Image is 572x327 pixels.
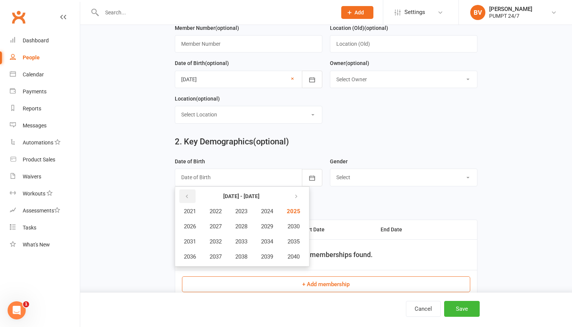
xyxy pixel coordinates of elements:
[253,137,289,146] span: (optional)
[203,204,228,219] button: 2022
[280,234,307,249] button: 2035
[177,204,202,219] button: 2021
[261,208,273,215] span: 2024
[341,6,373,19] button: Add
[184,223,196,230] span: 2026
[10,134,80,151] a: Automations
[280,250,307,264] button: 2040
[203,234,228,249] button: 2032
[196,96,220,102] spang: (optional)
[261,253,273,260] span: 2039
[215,25,239,31] spang: (optional)
[8,301,26,319] iframe: Intercom live chat
[235,223,247,230] span: 2028
[23,242,50,248] div: What's New
[10,202,80,219] a: Assessments
[210,253,222,260] span: 2037
[175,239,477,270] td: No active memberships found.
[175,35,322,53] input: Member Number
[10,83,80,100] a: Payments
[23,54,40,60] div: People
[175,95,220,103] label: Location
[203,250,228,264] button: 2037
[177,219,202,234] button: 2026
[23,88,47,95] div: Payments
[10,32,80,49] a: Dashboard
[288,223,300,230] span: 2030
[210,208,222,215] span: 2022
[288,253,300,260] span: 2040
[255,204,280,219] button: 2024
[177,234,202,249] button: 2031
[175,137,477,146] h2: 2. Key Demographics
[229,234,254,249] button: 2033
[10,219,80,236] a: Tasks
[23,157,55,163] div: Product Sales
[255,250,280,264] button: 2039
[23,37,49,43] div: Dashboard
[280,219,307,234] button: 2030
[10,236,80,253] a: What's New
[175,24,239,32] label: Member Number
[406,301,441,317] button: Cancel
[10,151,80,168] a: Product Sales
[294,220,373,239] th: Start Date
[10,100,80,117] a: Reports
[255,234,280,249] button: 2034
[235,253,247,260] span: 2038
[23,174,41,180] div: Waivers
[374,220,448,239] th: End Date
[354,9,364,15] span: Add
[261,238,273,245] span: 2034
[184,253,196,260] span: 2036
[404,4,425,21] span: Settings
[489,12,532,19] div: PUMPT 24/7
[280,204,307,219] button: 2025
[345,60,369,66] spang: (optional)
[291,74,294,83] a: ×
[330,24,388,32] label: Location (Old)
[235,208,247,215] span: 2023
[235,238,247,245] span: 2033
[288,238,300,245] span: 2035
[99,7,331,18] input: Search...
[205,60,229,66] spang: (optional)
[175,59,229,67] label: Date of Birth
[223,193,260,199] strong: [DATE] - [DATE]
[444,301,480,317] button: Save
[261,223,273,230] span: 2029
[23,139,53,146] div: Automations
[23,105,41,112] div: Reports
[330,157,348,166] label: Gender
[229,204,254,219] button: 2023
[210,223,222,230] span: 2027
[330,35,477,53] input: Location (Old)
[177,250,202,264] button: 2036
[9,8,28,26] a: Clubworx
[23,301,29,307] span: 1
[489,6,532,12] div: [PERSON_NAME]
[287,208,300,215] span: 2025
[23,225,36,231] div: Tasks
[175,157,205,166] label: Date of Birth
[470,5,485,20] div: BV
[182,276,470,292] button: + Add membership
[23,208,60,214] div: Assessments
[23,71,44,77] div: Calendar
[10,185,80,202] a: Workouts
[210,238,222,245] span: 2032
[10,117,80,134] a: Messages
[255,219,280,234] button: 2029
[10,66,80,83] a: Calendar
[229,250,254,264] button: 2038
[229,219,254,234] button: 2028
[23,191,45,197] div: Workouts
[23,122,47,129] div: Messages
[184,208,196,215] span: 2021
[10,168,80,185] a: Waivers
[364,25,388,31] spang: (optional)
[330,59,369,67] label: Owner
[203,219,228,234] button: 2027
[184,238,196,245] span: 2031
[10,49,80,66] a: People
